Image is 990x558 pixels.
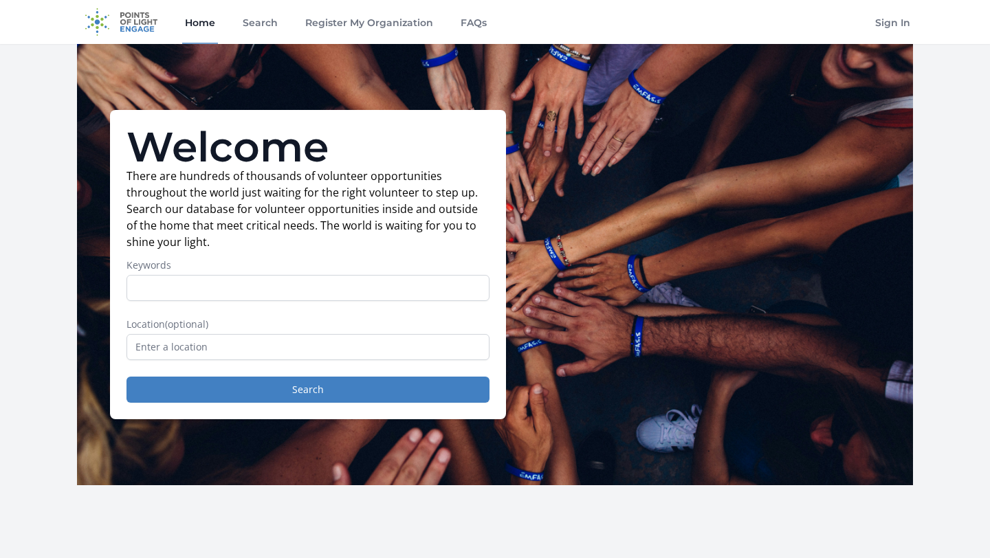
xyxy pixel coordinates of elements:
[165,317,208,331] span: (optional)
[126,168,489,250] p: There are hundreds of thousands of volunteer opportunities throughout the world just waiting for ...
[126,377,489,403] button: Search
[126,126,489,168] h1: Welcome
[126,334,489,360] input: Enter a location
[126,258,489,272] label: Keywords
[126,317,489,331] label: Location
